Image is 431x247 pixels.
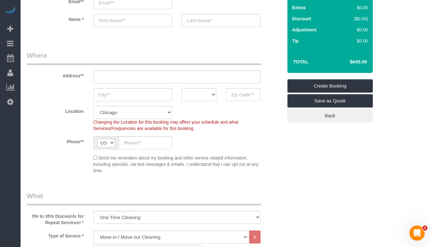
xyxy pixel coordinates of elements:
label: 5% to 35% Discounts for Repeat Services! * [22,211,89,226]
label: Extras [292,4,306,11]
iframe: Intercom live chat [409,225,425,241]
input: Last Name* [182,14,261,27]
h4: $645.00 [331,59,367,65]
strong: Total [293,59,309,64]
input: First Name** [93,14,172,27]
input: Zip Code** [226,88,261,101]
label: Name * [22,14,89,23]
a: Save as Quote [287,94,373,107]
label: Location [22,106,89,114]
legend: What [27,191,261,205]
div: $0.00 [339,38,368,44]
a: Create Booking [287,79,373,93]
div: $0.00 [339,4,368,11]
div: ($0.00) [339,16,368,22]
img: Automaid Logo [4,6,16,15]
span: 2 [422,225,428,231]
a: Back [287,109,373,122]
label: Adjustment [292,27,317,33]
legend: Where [27,51,261,65]
div: $0.00 [339,27,368,33]
label: Discount [292,16,311,22]
span: Changing the Location for this booking may affect your schedule and what Services/Frequencies are... [93,120,238,131]
label: Type of Service * [22,231,89,239]
label: Tip [292,38,299,44]
span: Send me reminders about my booking and other service related information, including specials, via... [93,155,259,173]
